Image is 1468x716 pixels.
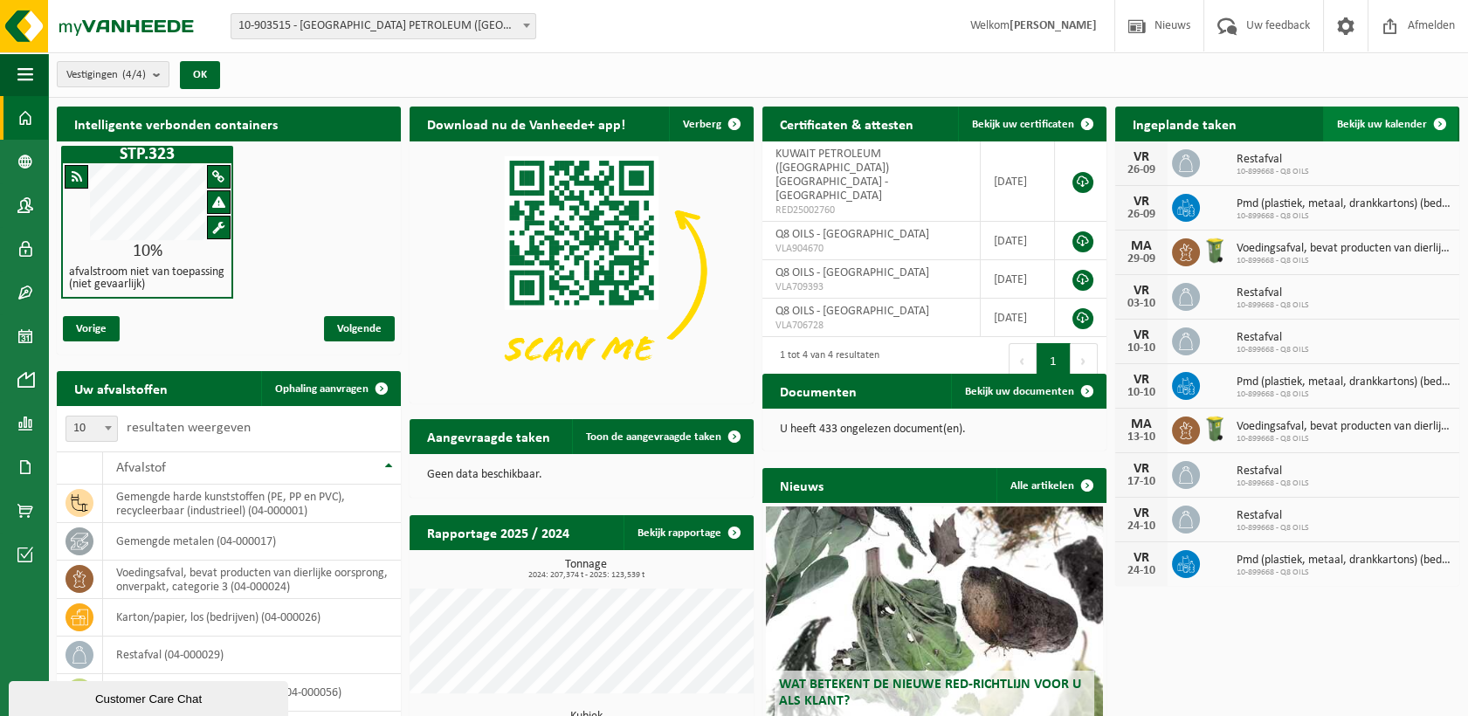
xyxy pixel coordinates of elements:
[410,515,587,549] h2: Rapportage 2025 / 2024
[1115,107,1254,141] h2: Ingeplande taken
[410,419,568,453] h2: Aangevraagde taken
[231,14,535,38] span: 10-903515 - KUWAIT PETROLEUM (BELGIUM) NV - ANTWERPEN
[775,266,929,279] span: Q8 OILS - [GEOGRAPHIC_DATA]
[996,468,1105,503] a: Alle artikelen
[1124,565,1159,577] div: 24-10
[1237,242,1451,256] span: Voedingsafval, bevat producten van dierlijke oorsprong, onverpakt, categorie 3
[1237,197,1451,211] span: Pmd (plastiek, metaal, drankkartons) (bedrijven)
[1323,107,1458,141] a: Bekijk uw kalender
[780,423,1089,436] p: U heeft 433 ongelezen document(en).
[63,243,231,260] div: 10%
[1124,431,1159,444] div: 13-10
[418,571,754,580] span: 2024: 207,374 t - 2025: 123,539 t
[1200,414,1230,444] img: WB-0140-HPE-GN-50
[1237,167,1309,177] span: 10-899668 - Q8 OILS
[410,141,754,400] img: Download de VHEPlus App
[771,341,879,380] div: 1 tot 4 van 4 resultaten
[572,419,752,454] a: Toon de aangevraagde taken
[116,461,166,475] span: Afvalstof
[965,386,1074,397] span: Bekijk uw documenten
[958,107,1105,141] a: Bekijk uw certificaten
[57,371,185,405] h2: Uw afvalstoffen
[63,316,120,341] span: Vorige
[683,119,721,130] span: Verberg
[1237,331,1309,345] span: Restafval
[1237,153,1309,167] span: Restafval
[624,515,752,550] a: Bekijk rapportage
[1124,164,1159,176] div: 26-09
[324,316,395,341] span: Volgende
[1237,554,1451,568] span: Pmd (plastiek, metaal, drankkartons) (bedrijven)
[981,141,1055,222] td: [DATE]
[1124,551,1159,565] div: VR
[66,417,117,441] span: 10
[1124,253,1159,265] div: 29-09
[1237,465,1309,478] span: Restafval
[1237,211,1451,222] span: 10-899668 - Q8 OILS
[1237,420,1451,434] span: Voedingsafval, bevat producten van dierlijke oorsprong, onverpakt, categorie 3
[1124,328,1159,342] div: VR
[418,559,754,580] h3: Tonnage
[1124,298,1159,310] div: 03-10
[1237,523,1309,534] span: 10-899668 - Q8 OILS
[1237,300,1309,311] span: 10-899668 - Q8 OILS
[1124,387,1159,399] div: 10-10
[981,222,1055,260] td: [DATE]
[1124,195,1159,209] div: VR
[122,69,146,80] count: (4/4)
[103,485,401,523] td: gemengde harde kunststoffen (PE, PP en PVC), recycleerbaar (industrieel) (04-000001)
[775,319,967,333] span: VLA706728
[9,678,292,716] iframe: chat widget
[775,280,967,294] span: VLA709393
[57,61,169,87] button: Vestigingen(4/4)
[1237,509,1309,523] span: Restafval
[762,374,874,408] h2: Documenten
[103,523,401,561] td: gemengde metalen (04-000017)
[972,119,1074,130] span: Bekijk uw certificaten
[775,203,967,217] span: RED25002760
[410,107,643,141] h2: Download nu de Vanheede+ app!
[762,468,841,502] h2: Nieuws
[180,61,220,89] button: OK
[65,146,229,163] h1: STP.323
[66,62,146,88] span: Vestigingen
[775,242,967,256] span: VLA904670
[1237,434,1451,444] span: 10-899668 - Q8 OILS
[775,305,929,318] span: Q8 OILS - [GEOGRAPHIC_DATA]
[762,107,931,141] h2: Certificaten & attesten
[1237,256,1451,266] span: 10-899668 - Q8 OILS
[1037,343,1071,378] button: 1
[1010,19,1097,32] strong: [PERSON_NAME]
[1124,462,1159,476] div: VR
[1124,239,1159,253] div: MA
[779,678,1081,708] span: Wat betekent de nieuwe RED-richtlijn voor u als klant?
[103,599,401,637] td: karton/papier, los (bedrijven) (04-000026)
[775,148,889,203] span: KUWAIT PETROLEUM ([GEOGRAPHIC_DATA]) [GEOGRAPHIC_DATA] - [GEOGRAPHIC_DATA]
[427,469,736,481] p: Geen data beschikbaar.
[103,637,401,674] td: restafval (04-000029)
[103,674,401,712] td: afgewerkte olie - industrie in bulk (04-000056)
[951,374,1105,409] a: Bekijk uw documenten
[586,431,721,443] span: Toon de aangevraagde taken
[1124,506,1159,520] div: VR
[103,561,401,599] td: voedingsafval, bevat producten van dierlijke oorsprong, onverpakt, categorie 3 (04-000024)
[981,299,1055,337] td: [DATE]
[1237,568,1451,578] span: 10-899668 - Q8 OILS
[1124,284,1159,298] div: VR
[1237,389,1451,400] span: 10-899668 - Q8 OILS
[1237,345,1309,355] span: 10-899668 - Q8 OILS
[1071,343,1098,378] button: Next
[1237,375,1451,389] span: Pmd (plastiek, metaal, drankkartons) (bedrijven)
[1124,476,1159,488] div: 17-10
[1009,343,1037,378] button: Previous
[1124,417,1159,431] div: MA
[1200,236,1230,265] img: WB-0140-HPE-GN-50
[69,266,225,291] h4: afvalstroom niet van toepassing (niet gevaarlijk)
[57,107,401,141] h2: Intelligente verbonden containers
[1124,150,1159,164] div: VR
[231,13,536,39] span: 10-903515 - KUWAIT PETROLEUM (BELGIUM) NV - ANTWERPEN
[669,107,752,141] button: Verberg
[261,371,399,406] a: Ophaling aanvragen
[1124,373,1159,387] div: VR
